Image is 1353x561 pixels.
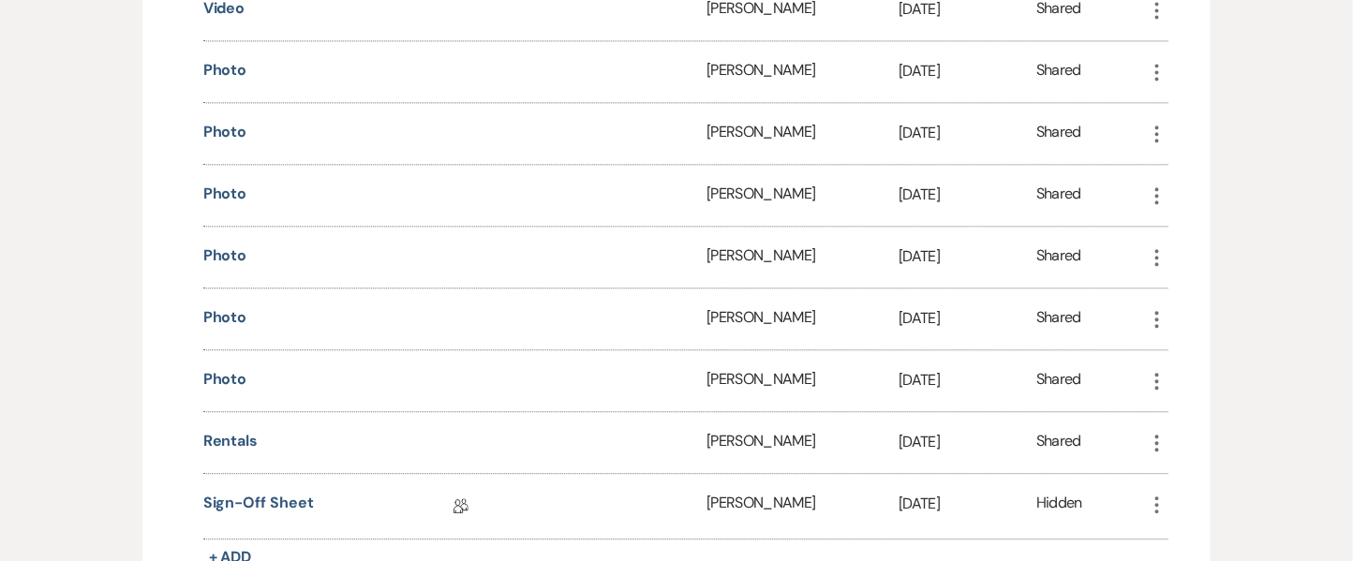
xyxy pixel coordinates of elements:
[1036,59,1081,84] div: Shared
[203,306,247,329] button: Photo
[706,41,899,102] div: [PERSON_NAME]
[203,244,247,267] button: Photo
[706,412,899,473] div: [PERSON_NAME]
[203,430,258,452] button: Rentals
[706,103,899,164] div: [PERSON_NAME]
[1036,183,1081,208] div: Shared
[899,306,1036,331] p: [DATE]
[706,350,899,411] div: [PERSON_NAME]
[1036,244,1081,270] div: Shared
[203,492,314,521] a: Sign-off Sheet
[899,59,1036,83] p: [DATE]
[899,244,1036,269] p: [DATE]
[203,59,247,81] button: Photo
[203,368,247,391] button: Photo
[706,474,899,539] div: [PERSON_NAME]
[1036,306,1081,332] div: Shared
[1036,430,1081,455] div: Shared
[899,368,1036,392] p: [DATE]
[1036,492,1082,521] div: Hidden
[706,288,899,349] div: [PERSON_NAME]
[1036,121,1081,146] div: Shared
[1036,368,1081,393] div: Shared
[706,165,899,226] div: [PERSON_NAME]
[706,227,899,288] div: [PERSON_NAME]
[203,121,247,143] button: Photo
[899,430,1036,454] p: [DATE]
[899,183,1036,207] p: [DATE]
[899,492,1036,516] p: [DATE]
[203,183,247,205] button: Photo
[899,121,1036,145] p: [DATE]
